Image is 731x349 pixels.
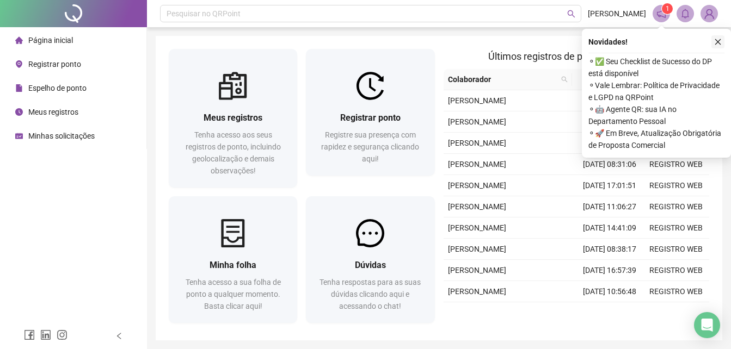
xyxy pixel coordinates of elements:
[656,9,666,18] span: notification
[448,202,506,211] span: [PERSON_NAME]
[694,312,720,338] div: Open Intercom Messenger
[643,175,709,196] td: REGISTRO WEB
[643,260,709,281] td: REGISTRO WEB
[448,73,557,85] span: Colaborador
[680,9,690,18] span: bell
[643,217,709,239] td: REGISTRO WEB
[643,239,709,260] td: REGISTRO WEB
[576,196,643,217] td: [DATE] 11:06:27
[204,113,262,123] span: Meus registros
[576,281,643,302] td: [DATE] 10:56:48
[15,108,23,116] span: clock-circle
[115,332,123,340] span: left
[576,73,623,85] span: Data/Hora
[448,117,506,126] span: [PERSON_NAME]
[210,260,256,270] span: Minha folha
[28,84,87,92] span: Espelho de ponto
[15,60,23,68] span: environment
[448,160,506,169] span: [PERSON_NAME]
[561,76,568,83] span: search
[186,130,281,175] span: Tenha acesso aos seus registros de ponto, incluindo geolocalização e demais observações!
[701,5,717,22] img: 90662
[448,181,506,190] span: [PERSON_NAME]
[24,329,35,340] span: facebook
[169,49,297,188] a: Meus registrosTenha acesso aos seus registros de ponto, incluindo geolocalização e demais observa...
[448,245,506,253] span: [PERSON_NAME]
[320,278,421,310] span: Tenha respostas para as suas dúvidas clicando aqui e acessando o chat!
[448,223,506,232] span: [PERSON_NAME]
[588,79,724,103] span: ⚬ Vale Lembrar: Política de Privacidade e LGPD na QRPoint
[643,281,709,302] td: REGISTRO WEB
[576,217,643,239] td: [DATE] 14:41:09
[666,5,669,13] span: 1
[15,132,23,140] span: schedule
[643,196,709,217] td: REGISTRO WEB
[643,154,709,175] td: REGISTRO WEB
[448,266,506,275] span: [PERSON_NAME]
[448,287,506,296] span: [PERSON_NAME]
[572,69,636,90] th: Data/Hora
[588,103,724,127] span: ⚬ 🤖 Agente QR: sua IA no Departamento Pessoal
[28,108,78,116] span: Meus registros
[28,132,95,140] span: Minhas solicitações
[15,84,23,92] span: file
[576,302,643,323] td: [DATE] 16:31:40
[186,278,281,310] span: Tenha acesso a sua folha de ponto a qualquer momento. Basta clicar aqui!
[40,329,51,340] span: linkedin
[588,36,628,48] span: Novidades !
[488,51,664,62] span: Últimos registros de ponto sincronizados
[576,154,643,175] td: [DATE] 08:31:06
[57,329,67,340] span: instagram
[28,36,73,45] span: Página inicial
[588,127,724,151] span: ⚬ 🚀 Em Breve, Atualização Obrigatória de Proposta Comercial
[340,113,401,123] span: Registrar ponto
[448,139,506,147] span: [PERSON_NAME]
[662,3,673,14] sup: 1
[643,302,709,323] td: REGISTRO WEB
[576,175,643,196] td: [DATE] 17:01:51
[306,196,434,323] a: DúvidasTenha respostas para as suas dúvidas clicando aqui e acessando o chat!
[355,260,386,270] span: Dúvidas
[588,55,724,79] span: ⚬ ✅ Seu Checklist de Sucesso do DP está disponível
[448,96,506,105] span: [PERSON_NAME]
[588,8,646,20] span: [PERSON_NAME]
[321,130,419,163] span: Registre sua presença com rapidez e segurança clicando aqui!
[576,133,643,154] td: [DATE] 15:05:30
[306,49,434,176] a: Registrar pontoRegistre sua presença com rapidez e segurança clicando aqui!
[576,111,643,133] td: [DATE] 09:33:17
[576,239,643,260] td: [DATE] 08:38:17
[576,90,643,111] td: [DATE] 15:31:21
[28,60,81,68] span: Registrar ponto
[559,71,570,88] span: search
[714,38,722,46] span: close
[567,10,575,18] span: search
[169,196,297,323] a: Minha folhaTenha acesso a sua folha de ponto a qualquer momento. Basta clicar aqui!
[576,260,643,281] td: [DATE] 16:57:39
[15,36,23,44] span: home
